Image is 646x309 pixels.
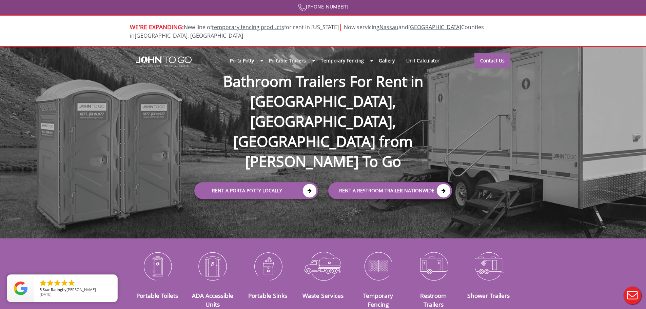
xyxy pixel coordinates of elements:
button: Live Chat [619,282,646,309]
img: Review Rating [14,282,27,295]
span: 5 [40,287,42,292]
li:  [67,279,76,287]
li:  [46,279,54,287]
span: [DATE] [40,292,52,297]
li:  [39,279,47,287]
span: [PERSON_NAME] [66,287,96,292]
span: Star Rating [43,287,62,292]
li:  [53,279,61,287]
li:  [60,279,68,287]
span: by [40,288,112,292]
